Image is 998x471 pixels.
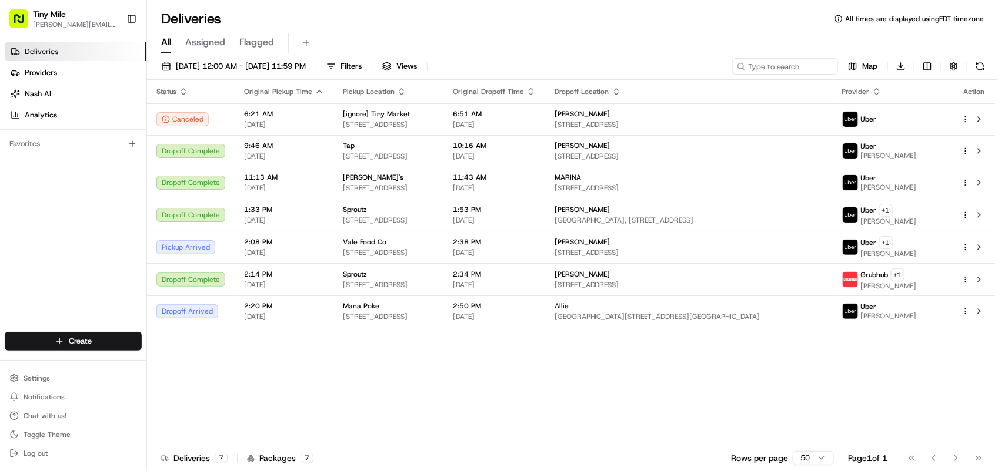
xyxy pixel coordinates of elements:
div: 📗 [12,264,21,273]
img: uber-new-logo.jpeg [843,240,858,255]
span: Uber [861,302,877,311]
div: Start new chat [53,112,193,124]
p: Rows per page [731,452,788,464]
a: Powered byPylon [83,291,142,300]
span: Log out [24,449,48,458]
a: Nash AI [5,85,146,103]
span: [DATE] [104,214,128,223]
span: [PERSON_NAME] [36,214,95,223]
span: [PERSON_NAME] [555,205,610,214]
span: [STREET_ADDRESS] [343,312,434,321]
span: Analytics [25,110,57,120]
span: [PERSON_NAME] [861,281,917,291]
span: Deliveries [25,46,58,57]
button: Notifications [5,389,142,405]
span: 2:14 PM [244,270,324,279]
span: Sproutz [343,205,367,214]
button: [DATE] 12:00 AM - [DATE] 11:59 PM [156,58,311,75]
span: Provider [842,87,870,96]
span: [STREET_ADDRESS] [555,120,823,129]
span: [DATE] [244,280,324,290]
p: Welcome 👋 [12,47,214,66]
span: [STREET_ADDRESS] [555,248,823,257]
span: 2:08 PM [244,237,324,247]
span: [PERSON_NAME] [555,109,610,119]
span: [PERSON_NAME] [555,141,610,150]
div: Deliveries [161,452,228,464]
span: [STREET_ADDRESS] [343,183,434,193]
span: Uber [861,115,877,124]
button: [PERSON_NAME][EMAIL_ADDRESS] [33,20,117,29]
span: [STREET_ADDRESS] [555,183,823,193]
input: Type to search [732,58,838,75]
a: 📗Knowledge Base [7,258,95,279]
a: 💻API Documentation [95,258,193,279]
span: [DATE] [244,312,324,321]
div: Favorites [5,134,142,153]
button: Filters [321,58,367,75]
span: Grubhub [861,270,889,280]
span: Dropoff Location [555,87,609,96]
div: 7 [215,453,228,463]
span: Pickup Location [343,87,395,96]
h1: Deliveries [161,9,221,28]
span: All times are displayed using EDT timezone [845,14,984,23]
span: 1:53 PM [453,205,536,214]
span: [DATE] 12:00 AM - [DATE] 11:59 PM [176,61,306,72]
button: Tiny Mile[PERSON_NAME][EMAIL_ADDRESS] [5,5,122,33]
button: +1 [879,204,893,217]
span: Assigned [185,35,225,49]
button: Log out [5,445,142,462]
span: [STREET_ADDRESS] [343,120,434,129]
span: [DATE] [453,280,536,290]
img: Angelique Valdez [12,203,31,221]
button: Create [5,332,142,351]
span: 11:13 AM [244,173,324,182]
div: 7 [301,453,313,463]
img: 1736555255976-a54dd68f-1ca7-489b-9aae-adbdc363a1c4 [24,214,33,224]
span: [DATE] [45,182,69,191]
span: Chat with us! [24,411,66,420]
span: [DATE] [453,248,536,257]
button: Tiny Mile [33,8,66,20]
span: [DATE] [453,152,536,161]
span: Flagged [239,35,274,49]
span: [STREET_ADDRESS] [343,216,434,225]
span: [GEOGRAPHIC_DATA][STREET_ADDRESS][GEOGRAPHIC_DATA] [555,312,823,321]
span: [ignore] Tiny Market [343,109,410,119]
span: All [161,35,171,49]
span: • [39,182,43,191]
span: [DATE] [244,183,324,193]
span: [DATE] [244,216,324,225]
span: [PERSON_NAME] [555,237,610,247]
button: Settings [5,370,142,386]
button: Views [377,58,422,75]
span: Vale Food Co [343,237,386,247]
button: Canceled [156,112,209,126]
span: 6:51 AM [453,109,536,119]
span: Notifications [24,392,65,402]
img: uber-new-logo.jpeg [843,304,858,319]
span: [DATE] [453,312,536,321]
span: Original Pickup Time [244,87,312,96]
button: Map [843,58,883,75]
span: [PERSON_NAME] [555,270,610,279]
img: uber-new-logo.jpeg [843,207,858,223]
span: API Documentation [111,263,189,274]
span: Pylon [117,291,142,300]
span: [GEOGRAPHIC_DATA], [STREET_ADDRESS] [555,216,823,225]
div: Action [962,87,986,96]
span: [STREET_ADDRESS] [343,152,434,161]
a: Deliveries [5,42,146,61]
button: Toggle Theme [5,426,142,443]
button: Start new chat [200,116,214,130]
span: 11:43 AM [453,173,536,182]
img: Nash [12,12,35,35]
span: Allie [555,301,569,311]
span: Map [862,61,877,72]
span: Create [69,336,92,346]
span: Uber [861,173,877,183]
span: 6:21 AM [244,109,324,119]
